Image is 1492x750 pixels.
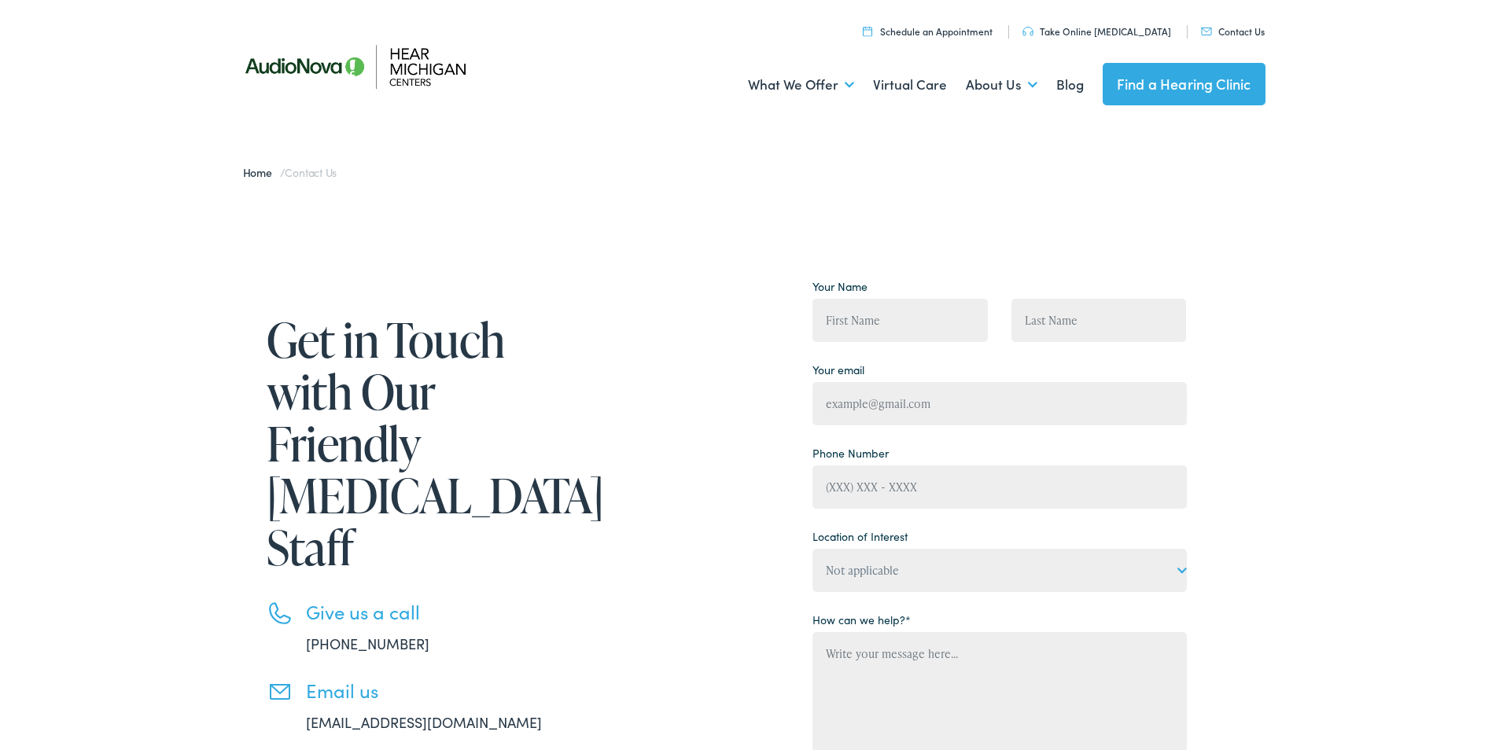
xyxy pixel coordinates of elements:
input: Last Name [1011,299,1187,342]
h1: Get in Touch with Our Friendly [MEDICAL_DATA] Staff [267,314,589,573]
a: Blog [1056,56,1084,114]
img: utility icon [1201,28,1212,35]
label: Your email [812,362,864,378]
a: [PHONE_NUMBER] [306,634,429,653]
a: About Us [966,56,1037,114]
input: (XXX) XXX - XXXX [812,465,1187,509]
input: First Name [812,299,988,342]
a: Virtual Care [873,56,947,114]
span: Contact Us [285,164,337,180]
a: What We Offer [748,56,854,114]
label: Phone Number [812,445,889,461]
h3: Give us a call [306,601,589,623]
h3: Email us [306,679,589,702]
a: [EMAIL_ADDRESS][DOMAIN_NAME] [306,712,542,732]
img: utility icon [863,26,872,36]
label: How can we help? [812,612,911,628]
a: Contact Us [1201,24,1265,38]
label: Location of Interest [812,528,908,545]
input: example@gmail.com [812,382,1187,425]
span: / [243,164,337,180]
a: Home [243,164,280,180]
img: utility icon [1022,27,1033,36]
a: Schedule an Appointment [863,24,993,38]
a: Find a Hearing Clinic [1103,63,1265,105]
a: Take Online [MEDICAL_DATA] [1022,24,1171,38]
label: Your Name [812,278,868,295]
